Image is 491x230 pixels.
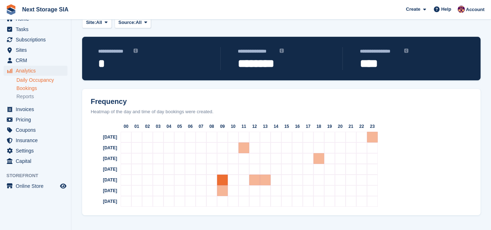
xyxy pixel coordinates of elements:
[85,185,121,196] div: [DATE]
[4,125,67,135] a: menu
[458,6,465,13] img: Roberts Kesmins
[86,19,96,26] span: Site:
[196,121,206,132] div: 07
[4,135,67,145] a: menu
[6,172,71,179] span: Storefront
[4,181,67,191] a: menu
[16,115,59,125] span: Pricing
[115,16,151,28] button: Source: All
[406,6,420,13] span: Create
[16,66,59,76] span: Analytics
[335,121,346,132] div: 20
[303,121,314,132] div: 17
[271,121,281,132] div: 14
[260,121,271,132] div: 13
[404,49,409,53] img: icon-info-grey-7440780725fd019a000dd9b08b2336e03edf1995a4989e88bcd33f0948082b44.svg
[4,66,67,76] a: menu
[82,16,112,28] button: Site: All
[85,153,121,164] div: [DATE]
[4,35,67,45] a: menu
[85,97,478,106] h2: Frequency
[131,121,142,132] div: 01
[16,156,59,166] span: Capital
[19,4,71,15] a: Next Storage SIA
[356,121,367,132] div: 22
[85,142,121,153] div: [DATE]
[121,121,131,132] div: 00
[16,77,67,84] a: Daily Occupancy
[441,6,451,13] span: Help
[185,121,196,132] div: 06
[280,49,284,53] img: icon-info-grey-7440780725fd019a000dd9b08b2336e03edf1995a4989e88bcd33f0948082b44.svg
[367,121,378,132] div: 23
[85,196,121,207] div: [DATE]
[85,108,478,115] div: Heatmap of the day and time of day bookings were created.
[466,6,485,13] span: Account
[59,182,67,190] a: Preview store
[136,19,142,26] span: All
[85,175,121,185] div: [DATE]
[16,93,67,100] a: Reports
[6,4,16,15] img: stora-icon-8386f47178a22dfd0bd8f6a31ec36ba5ce8667c1dd55bd0f319d3a0aa187defe.svg
[4,115,67,125] a: menu
[4,45,67,55] a: menu
[85,132,121,142] div: [DATE]
[346,121,356,132] div: 21
[119,19,136,26] span: Source:
[16,104,59,114] span: Invoices
[16,135,59,145] span: Insurance
[4,24,67,34] a: menu
[281,121,292,132] div: 15
[164,121,174,132] div: 04
[4,156,67,166] a: menu
[16,24,59,34] span: Tasks
[85,164,121,175] div: [DATE]
[249,121,260,132] div: 12
[96,19,102,26] span: All
[314,121,324,132] div: 18
[16,181,59,191] span: Online Store
[16,85,67,92] a: Bookings
[239,121,249,132] div: 11
[16,45,59,55] span: Sites
[4,104,67,114] a: menu
[142,121,153,132] div: 02
[16,125,59,135] span: Coupons
[16,55,59,65] span: CRM
[153,121,164,132] div: 03
[217,121,228,132] div: 09
[324,121,335,132] div: 19
[292,121,303,132] div: 16
[228,121,239,132] div: 10
[4,55,67,65] a: menu
[134,49,138,53] img: icon-info-grey-7440780725fd019a000dd9b08b2336e03edf1995a4989e88bcd33f0948082b44.svg
[16,35,59,45] span: Subscriptions
[4,146,67,156] a: menu
[174,121,185,132] div: 05
[16,146,59,156] span: Settings
[206,121,217,132] div: 08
